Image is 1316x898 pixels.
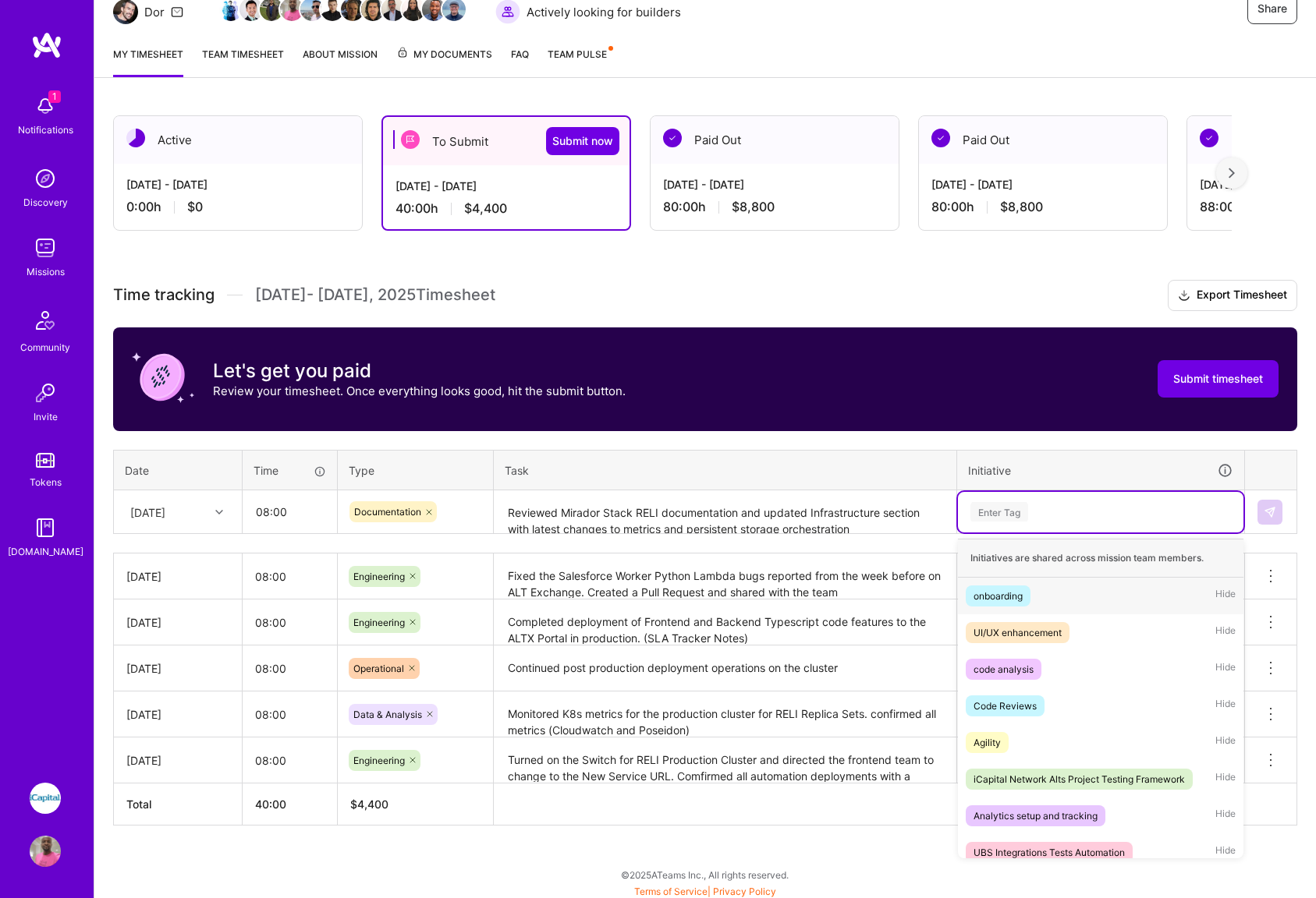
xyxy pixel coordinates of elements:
[36,453,55,468] img: tokens
[243,491,336,532] input: HH:MM
[114,450,243,490] th: Date
[243,694,337,735] input: HH:MM
[970,500,1028,524] div: Enter Tag
[495,693,955,736] textarea: Monitored K8s metrics for the production cluster for RELI Replica Sets. confirmed all metrics (Cl...
[126,614,229,631] div: [DATE]
[30,474,62,490] div: Tokens
[114,116,362,164] div: Active
[1215,732,1236,753] span: Hide
[353,617,405,628] span: Engineering
[1215,842,1236,863] span: Hide
[126,176,349,193] div: [DATE] - [DATE]
[30,90,61,122] img: bell
[1215,695,1236,716] span: Hide
[94,855,1316,894] div: © 2025 ATeams Inc., All rights reserved.
[213,383,626,399] p: Review your timesheet. Once everything looks good, hit the submit button.
[713,886,776,897] a: Privacy Policy
[548,48,607,60] span: Team Pulse
[1215,659,1236,680] span: Hide
[338,450,494,490] th: Type
[30,163,61,194] img: discovery
[383,117,630,165] div: To Submit
[48,90,61,103] span: 1
[495,492,955,533] textarea: Reviewed Mirador Stack RELI documentation and updated Infrastructure section with latest changes ...
[464,200,507,217] span: $4,400
[353,755,405,766] span: Engineering
[552,133,613,149] span: Submit now
[187,199,203,215] span: $0
[26,783,65,814] a: iCapital: Building an Alternative Investment Marketplace
[30,232,61,263] img: teamwork
[974,698,1037,714] div: Code Reviews
[919,116,1167,164] div: Paid Out
[663,129,682,147] img: Paid Out
[396,46,492,63] span: My Documents
[974,808,1098,824] div: Analytics setup and tracking
[354,506,421,518] span: Documentation
[495,601,955,644] textarea: Completed deployment of Frontend and Backend Typescript code features to the ALTX Portal in produ...
[243,602,337,643] input: HH:MM
[663,199,886,215] div: 80:00 h
[20,339,70,355] div: Community
[30,836,61,867] img: User Avatar
[634,886,776,897] span: |
[974,844,1125,861] div: UBS Integrations Tests Automation
[30,512,61,543] img: guide book
[303,46,378,77] a: About Mission
[27,263,65,280] div: Missions
[1215,769,1236,790] span: Hide
[1215,805,1236,826] span: Hide
[126,706,229,723] div: [DATE]
[31,31,62,59] img: logo
[243,740,337,781] input: HH:MM
[254,462,326,479] div: Time
[1178,288,1190,304] i: icon Download
[23,194,68,210] div: Discovery
[30,783,61,814] img: iCapital: Building an Alternative Investment Marketplace
[546,127,619,155] button: Submit now
[8,543,83,560] div: [DOMAIN_NAME]
[126,752,229,769] div: [DATE]
[1229,168,1235,179] img: right
[213,359,626,383] h3: Let's get you paid
[26,836,65,867] a: User Avatar
[144,4,165,20] div: Dor
[974,624,1062,641] div: UI/UX enhancement
[931,199,1155,215] div: 80:00 h
[732,199,775,215] span: $8,800
[132,346,194,408] img: coin
[130,504,165,520] div: [DATE]
[126,129,145,147] img: Active
[34,408,58,425] div: Invite
[974,734,1001,751] div: Agility
[663,176,886,193] div: [DATE] - [DATE]
[511,46,529,77] a: FAQ
[126,568,229,585] div: [DATE]
[1173,371,1263,387] span: Submit timesheet
[968,461,1233,479] div: Initiative
[1215,622,1236,643] span: Hide
[30,377,61,408] img: Invite
[494,450,957,490] th: Task
[974,771,1185,787] div: iCapital Network Alts Project Testing Framework
[202,46,284,77] a: Team timesheet
[215,508,223,516] i: icon Chevron
[1158,360,1279,398] button: Submit timesheet
[353,709,422,720] span: Data & Analysis
[495,555,955,598] textarea: Fixed the Salesforce Worker Python Lambda bugs reported from the week before on ALT Exchange. Cre...
[401,130,420,149] img: To Submit
[126,660,229,677] div: [DATE]
[495,739,955,782] textarea: Turned on the Switch for RELI Production Cluster and directed the frontend team to change to the ...
[1168,280,1297,311] button: Export Timesheet
[1200,129,1218,147] img: Paid Out
[396,200,617,217] div: 40:00 h
[974,588,1023,604] div: onboarding
[255,285,495,305] span: [DATE] - [DATE] , 2025 Timesheet
[126,199,349,215] div: 0:00 h
[27,302,64,339] img: Community
[1000,199,1043,215] span: $8,800
[651,116,899,164] div: Paid Out
[18,122,73,138] div: Notifications
[1215,585,1236,606] span: Hide
[548,46,612,77] a: Team Pulse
